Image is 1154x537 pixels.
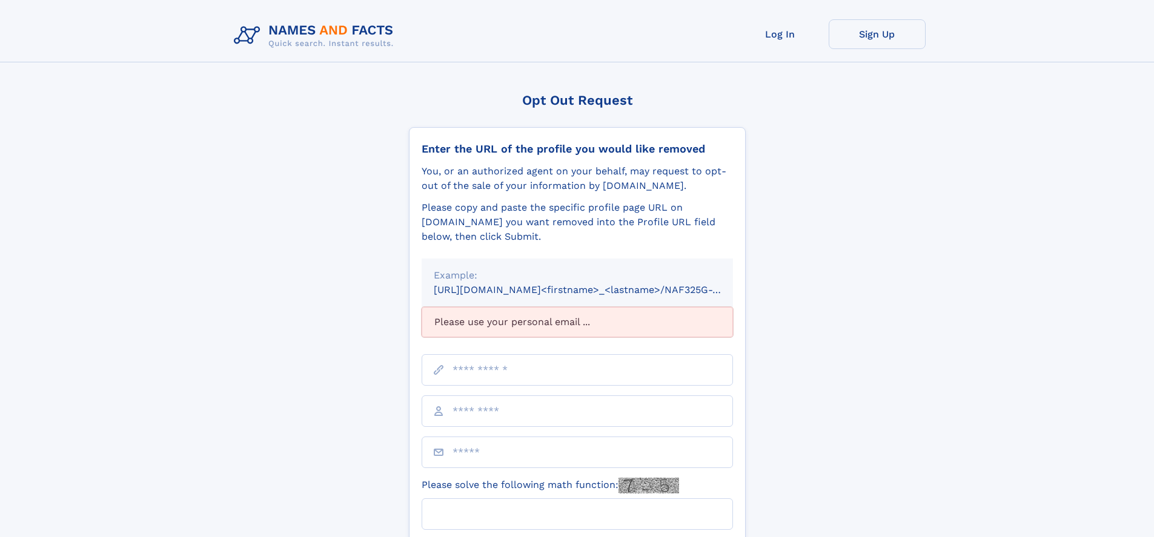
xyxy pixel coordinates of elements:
div: Example: [434,268,721,283]
div: Enter the URL of the profile you would like removed [422,142,733,156]
a: Sign Up [829,19,926,49]
small: [URL][DOMAIN_NAME]<firstname>_<lastname>/NAF325G-xxxxxxxx [434,284,756,295]
a: Log In [732,19,829,49]
div: You, or an authorized agent on your behalf, may request to opt-out of the sale of your informatio... [422,164,733,193]
img: Logo Names and Facts [229,19,403,52]
label: Please solve the following math function: [422,478,679,493]
div: Opt Out Request [409,93,746,108]
div: Please use your personal email ... [422,307,733,337]
div: Please copy and paste the specific profile page URL on [DOMAIN_NAME] you want removed into the Pr... [422,200,733,244]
